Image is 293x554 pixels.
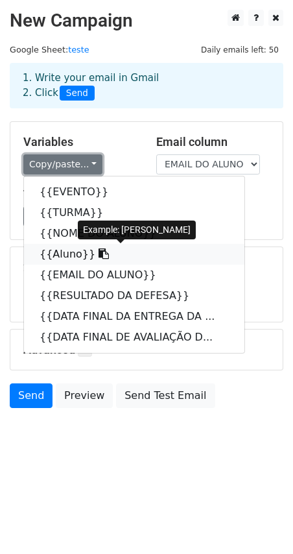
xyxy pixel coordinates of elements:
[78,221,196,239] div: Example: [PERSON_NAME]
[10,45,89,54] small: Google Sheet:
[13,71,280,101] div: 1. Write your email in Gmail 2. Click
[23,154,102,175] a: Copy/paste...
[116,383,215,408] a: Send Test Email
[24,285,244,306] a: {{RESULTADO DA DEFESA}}
[228,492,293,554] iframe: Chat Widget
[24,223,244,244] a: {{NOME DO ALUNO}}
[24,265,244,285] a: {{EMAIL DO ALUNO}}
[10,10,283,32] h2: New Campaign
[60,86,95,101] span: Send
[228,492,293,554] div: Widget de chat
[24,182,244,202] a: {{EVENTO}}
[156,135,270,149] h5: Email column
[10,383,53,408] a: Send
[68,45,89,54] a: teste
[196,43,283,57] span: Daily emails left: 50
[24,306,244,327] a: {{DATA FINAL DA ENTREGA DA ...
[24,327,244,348] a: {{DATA FINAL DE AVALIAÇÃO D...
[23,135,137,149] h5: Variables
[24,202,244,223] a: {{TURMA}}
[56,383,113,408] a: Preview
[24,244,244,265] a: {{Aluno}}
[196,45,283,54] a: Daily emails left: 50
